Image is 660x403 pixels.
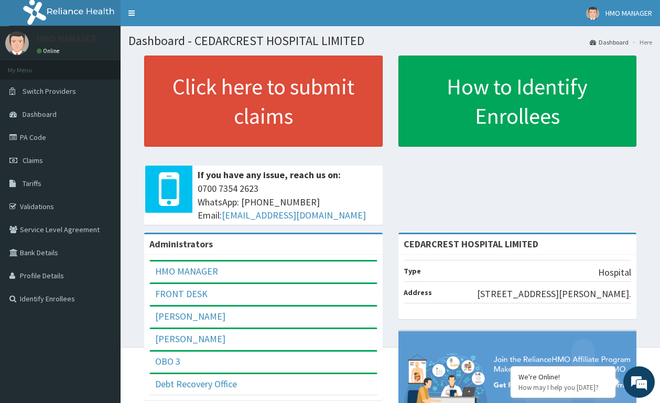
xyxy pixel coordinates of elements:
a: HMO MANAGER [155,265,218,277]
h1: Dashboard - CEDARCREST HOSPITAL LIMITED [128,34,652,48]
img: User Image [586,7,599,20]
p: [STREET_ADDRESS][PERSON_NAME]. [477,287,631,301]
a: [PERSON_NAME] [155,310,225,322]
div: We're Online! [518,372,608,382]
li: Here [630,38,652,47]
p: Hospital [598,266,631,279]
a: Dashboard [590,38,629,47]
b: Type [404,266,421,276]
b: Address [404,288,432,297]
a: FRONT DESK [155,288,208,300]
a: Debt Recovery Office [155,378,237,390]
a: How to Identify Enrollees [398,56,637,147]
a: [PERSON_NAME] [155,333,225,345]
span: Dashboard [23,110,57,119]
a: [EMAIL_ADDRESS][DOMAIN_NAME] [222,209,366,221]
p: How may I help you today? [518,383,608,392]
b: If you have any issue, reach us on: [198,169,341,181]
strong: CEDARCREST HOSPITAL LIMITED [404,238,538,250]
span: 0700 7354 2623 WhatsApp: [PHONE_NUMBER] Email: [198,182,377,222]
a: OBO 3 [155,355,180,367]
span: Tariffs [23,179,41,188]
p: HMO MANAGER [37,34,96,43]
span: Claims [23,156,43,165]
a: Click here to submit claims [144,56,383,147]
img: User Image [5,31,29,55]
span: Switch Providers [23,86,76,96]
b: Administrators [149,238,213,250]
span: HMO MANAGER [605,8,652,18]
a: Online [37,47,62,55]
